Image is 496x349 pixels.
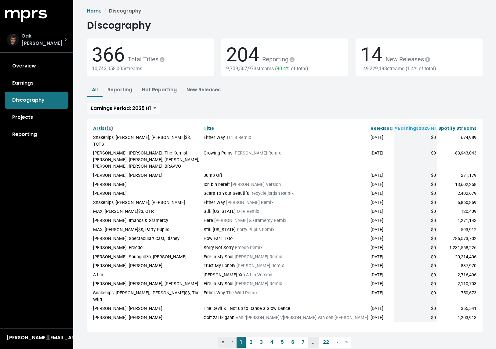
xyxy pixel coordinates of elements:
[277,66,290,71] span: 90.4%
[288,337,298,348] a: 6
[202,149,369,171] td: Growing Pains
[92,43,125,66] span: 366
[92,149,202,171] td: [PERSON_NAME], [PERSON_NAME], The Kemist, [PERSON_NAME], [PERSON_NAME], [PERSON_NAME], [PERSON_NA...
[202,225,369,234] td: Still [US_STATE]
[202,189,369,198] td: Scars To Your Beautiful
[437,198,478,207] td: 6,860,869
[92,234,202,243] td: [PERSON_NAME], Spectacular! Cast, Disney
[202,207,369,216] td: Still [US_STATE]
[438,125,476,131] a: Spotify Streams
[5,75,68,92] a: Earnings
[226,290,258,296] span: The Wild Remix
[92,66,209,71] div: 10,742,058,005 streams
[237,227,274,232] span: Party Pupils Remix
[437,243,478,253] td: 1,231,568,226
[298,337,308,348] a: 7
[360,66,478,71] div: 149,229,193 streams ( of total)
[237,263,284,268] span: [PERSON_NAME] Remix
[369,180,394,189] td: [DATE]
[102,7,141,15] li: Discography
[369,261,394,271] td: [DATE]
[360,43,382,66] span: 14
[107,125,113,131] span: (s)
[369,243,394,253] td: [DATE]
[234,151,281,156] span: [PERSON_NAME] Remix
[395,134,436,141] div: $0
[202,243,369,253] td: Sorry Not Sorry
[5,57,68,75] a: Overview
[236,315,368,320] span: Van "[PERSON_NAME]"/[PERSON_NAME] van den [PERSON_NAME]
[259,56,296,63] span: Reporting
[226,66,343,71] div: 9,709,567,973 streams ( of total)
[369,234,394,243] td: [DATE]
[395,254,436,260] div: $0
[235,254,282,260] span: [PERSON_NAME] Remix
[92,271,202,280] td: A-Lin
[252,191,294,196] span: recycle jordan Remix
[202,171,369,180] td: Jump Off
[336,339,338,346] span: ›
[125,56,166,63] span: Total Titles
[369,279,394,289] td: [DATE]
[369,253,394,262] td: [DATE]
[226,43,259,66] span: 204
[87,7,483,15] nav: breadcrumb
[395,245,436,251] div: $0
[202,304,369,313] td: The Devil & I Got up to Dance a Slow Dance
[371,125,393,131] a: Released
[437,234,478,243] td: 786,573,702
[226,200,273,205] span: [PERSON_NAME] Remix
[92,304,202,313] td: [PERSON_NAME], [PERSON_NAME]
[87,7,102,14] a: Home
[277,337,288,348] a: 5
[91,105,151,112] span: Earnings Period: 2025 H1
[21,32,65,47] span: Oak [PERSON_NAME]
[202,180,369,189] td: Ich bin bereit
[395,272,436,278] div: $0
[395,150,436,157] div: $0
[202,261,369,271] td: Trust My Lonely
[369,304,394,313] td: [DATE]
[369,289,394,304] td: [DATE]
[5,334,68,342] button: [PERSON_NAME][EMAIL_ADDRESS][DOMAIN_NAME]
[202,216,369,225] td: Here
[87,20,151,31] h1: Discography
[235,281,282,286] span: [PERSON_NAME] Remix
[202,279,369,289] td: Fire In My Soul
[202,289,369,304] td: Either Way
[369,133,394,149] td: [DATE]
[369,271,394,280] td: [DATE]
[395,235,436,242] div: $0
[319,337,333,348] a: 22
[231,182,281,187] span: [PERSON_NAME] Version
[107,86,132,93] a: Reporting
[437,216,478,225] td: 1,271,143
[395,227,436,233] div: $0
[92,253,202,262] td: [PERSON_NAME], Shungudzo, [PERSON_NAME]
[437,189,478,198] td: 2,402,679
[92,261,202,271] td: [PERSON_NAME], [PERSON_NAME]
[395,217,436,224] div: $0
[92,279,202,289] td: [PERSON_NAME], [PERSON_NAME], [PERSON_NAME]
[92,180,202,189] td: [PERSON_NAME]
[394,124,437,133] th: Earnings 2025 H1
[92,86,98,93] a: All
[92,225,202,234] td: MAX, [PERSON_NAME]$$, Party Pupils
[369,171,394,180] td: [DATE]
[437,313,478,322] td: 1,203,913
[437,289,478,304] td: 750,673
[437,304,478,313] td: 365,541
[204,125,214,131] a: Title
[266,337,277,348] a: 4
[369,313,394,322] td: [DATE]
[202,198,369,207] td: Either Way
[142,86,177,93] a: Not Reporting
[226,135,251,140] span: TCTS Remix
[246,337,256,348] a: 2
[92,171,202,180] td: [PERSON_NAME], [PERSON_NAME]
[5,109,68,126] a: Projects
[437,261,478,271] td: 837,970
[5,126,68,143] a: Reporting
[437,171,478,180] td: 271,179
[395,263,436,269] div: $0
